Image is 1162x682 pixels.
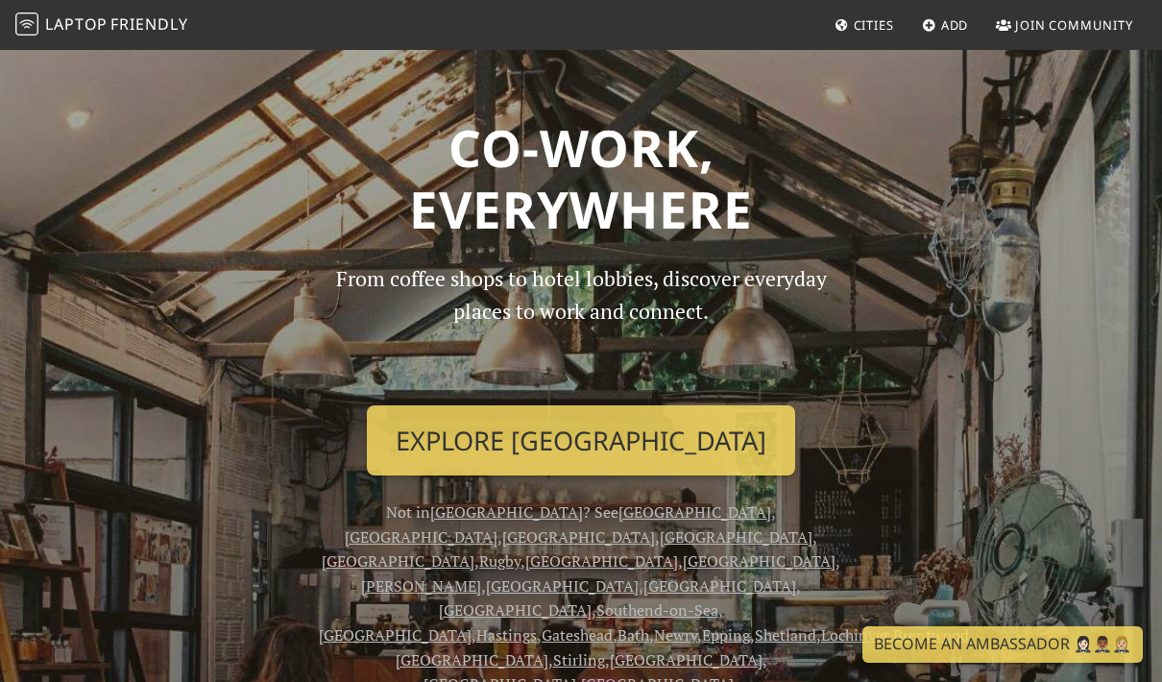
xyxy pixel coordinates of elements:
p: From coffee shops to hotel lobbies, discover everyday places to work and connect. [319,262,843,390]
a: [GEOGRAPHIC_DATA] [618,501,771,523]
span: Laptop [45,13,108,35]
a: [GEOGRAPHIC_DATA] [345,526,497,548]
a: Southend-on-Sea [596,599,718,621]
a: [GEOGRAPHIC_DATA] [683,550,835,572]
a: Lochinver [821,624,888,645]
a: Newry [654,624,697,645]
a: [GEOGRAPHIC_DATA] [525,550,678,572]
a: Bath [617,624,649,645]
a: [GEOGRAPHIC_DATA] [486,575,639,597]
a: Gateshead [542,624,613,645]
a: Join Community [988,8,1141,42]
span: Add [941,16,969,34]
a: [GEOGRAPHIC_DATA] [643,575,796,597]
a: Shetland [755,624,816,645]
a: LaptopFriendly LaptopFriendly [15,9,188,42]
span: Join Community [1015,16,1133,34]
img: LaptopFriendly [15,12,38,36]
a: Rugby [479,550,520,572]
a: Stirling [553,649,605,670]
a: [GEOGRAPHIC_DATA] [322,550,474,572]
a: Epping [702,624,750,645]
a: Add [914,8,977,42]
a: [GEOGRAPHIC_DATA] [396,649,548,670]
a: Cities [827,8,902,42]
a: Explore [GEOGRAPHIC_DATA] [367,405,795,476]
a: [GEOGRAPHIC_DATA] [439,599,592,621]
a: [GEOGRAPHIC_DATA] [660,526,812,548]
a: [GEOGRAPHIC_DATA] [319,624,472,645]
h1: Co-work, Everywhere [45,117,1117,239]
span: Cities [854,16,894,34]
a: [GEOGRAPHIC_DATA] [610,649,763,670]
a: Become an Ambassador 🤵🏻‍♀️🤵🏾‍♂️🤵🏼‍♀️ [862,626,1143,663]
a: [GEOGRAPHIC_DATA] [502,526,655,548]
a: Hastings [476,624,537,645]
a: [PERSON_NAME] [361,575,481,597]
a: [GEOGRAPHIC_DATA] [430,501,583,523]
a: Brentwood [893,624,969,645]
span: Friendly [110,13,187,35]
